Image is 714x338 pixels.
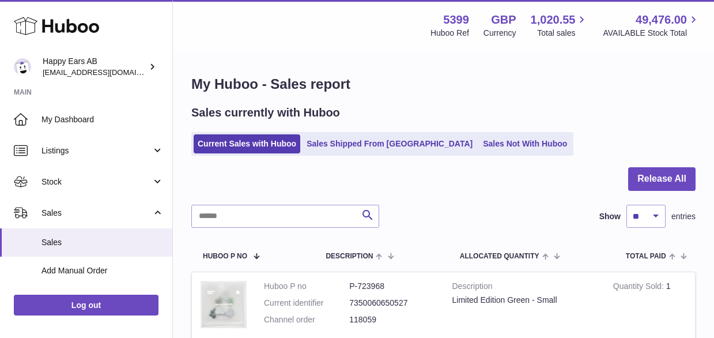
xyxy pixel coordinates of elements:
dt: Current identifier [264,298,349,309]
span: 49,476.00 [636,12,687,28]
a: 1,020.55 Total sales [531,12,589,39]
span: Total sales [537,28,588,39]
a: Log out [14,295,158,316]
img: 53991712569243.png [201,281,247,328]
div: Currency [483,28,516,39]
span: Total paid [626,253,666,260]
div: Happy Ears AB [43,56,146,78]
span: Add Manual Order [41,265,164,276]
div: Huboo Ref [430,28,469,39]
dt: Channel order [264,314,349,325]
a: Current Sales with Huboo [194,134,300,153]
span: Listings [41,145,152,156]
h2: Sales currently with Huboo [191,105,340,121]
strong: 5399 [443,12,469,28]
h1: My Huboo - Sales report [191,75,696,93]
dt: Huboo P no [264,281,349,292]
span: Sales [41,208,152,219]
label: Show [599,211,621,222]
button: Release All [628,167,696,191]
a: 49,476.00 AVAILABLE Stock Total [603,12,700,39]
strong: GBP [491,12,516,28]
a: Sales Shipped From [GEOGRAPHIC_DATA] [303,134,477,153]
strong: Quantity Sold [613,281,666,294]
span: My Dashboard [41,114,164,125]
a: Sales Not With Huboo [479,134,571,153]
dd: 7350060650527 [349,298,435,309]
span: ALLOCATED Quantity [460,253,539,260]
span: Sales [41,237,164,248]
dd: P-723968 [349,281,435,292]
img: 3pl@happyearsearplugs.com [14,58,31,76]
span: Description [326,253,373,260]
span: AVAILABLE Stock Total [603,28,700,39]
dd: 118059 [349,314,435,325]
span: Stock [41,176,152,187]
span: 1,020.55 [531,12,576,28]
span: entries [671,211,696,222]
strong: Description [452,281,596,295]
div: Limited Edition Green - Small [452,295,596,306]
span: Huboo P no [203,253,247,260]
span: [EMAIL_ADDRESS][DOMAIN_NAME] [43,67,169,77]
